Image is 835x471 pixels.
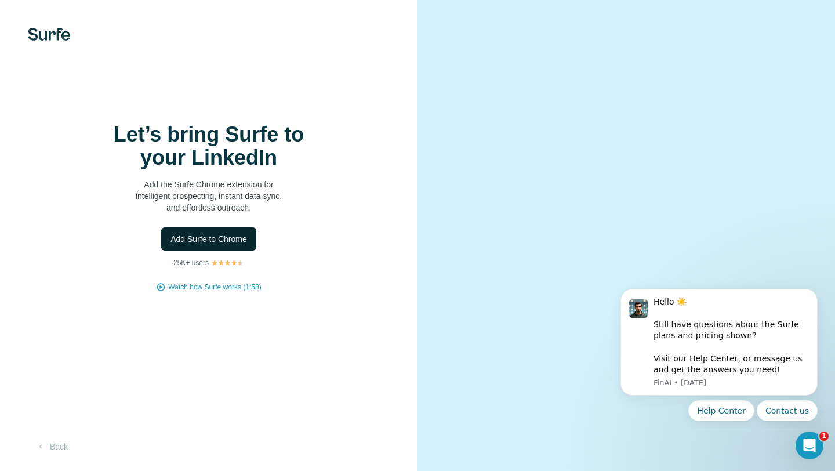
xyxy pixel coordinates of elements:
[603,278,835,428] iframe: Intercom notifications message
[211,259,244,266] img: Rating Stars
[28,28,70,41] img: Surfe's logo
[173,258,209,268] p: 25K+ users
[28,436,76,457] button: Back
[93,123,325,169] h1: Let’s bring Surfe to your LinkedIn
[161,227,256,251] button: Add Surfe to Chrome
[170,233,247,245] span: Add Surfe to Chrome
[168,282,261,292] button: Watch how Surfe works (1:58)
[796,432,823,459] iframe: Intercom live chat
[93,179,325,213] p: Add the Surfe Chrome extension for intelligent prospecting, instant data sync, and effortless out...
[819,432,829,441] span: 1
